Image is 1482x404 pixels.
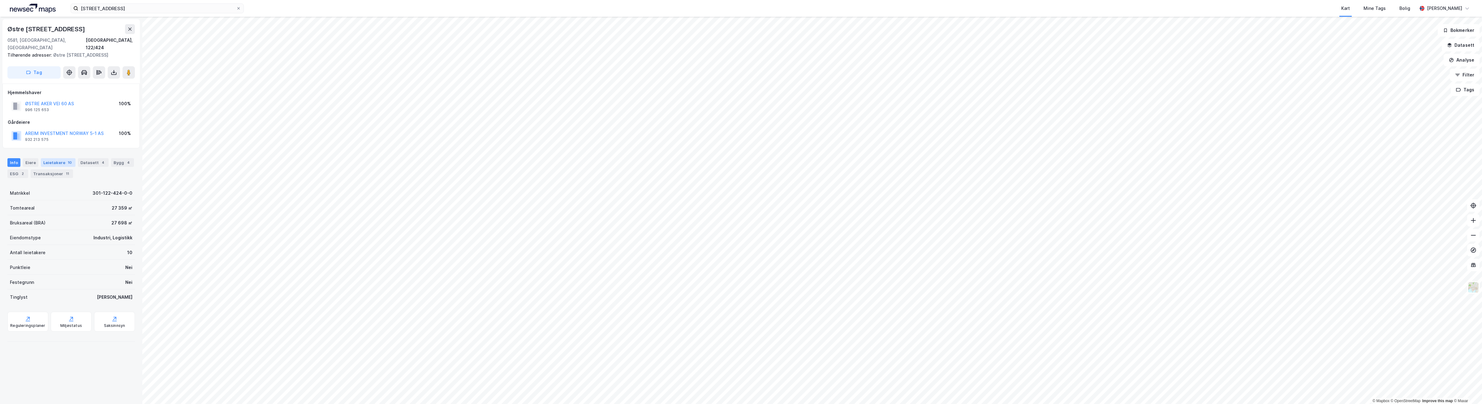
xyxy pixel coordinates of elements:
[10,293,28,301] div: Tinglyst
[119,130,131,137] div: 100%
[1341,5,1350,12] div: Kart
[1451,84,1480,96] button: Tags
[7,52,53,58] span: Tilhørende adresser:
[1444,54,1480,66] button: Analyse
[93,234,132,241] div: Industri, Logistikk
[1450,69,1480,81] button: Filter
[10,323,45,328] div: Reguleringsplaner
[125,264,132,271] div: Nei
[104,323,125,328] div: Saksinnsyn
[112,204,132,212] div: 27 359 ㎡
[7,66,61,79] button: Tag
[10,264,30,271] div: Punktleie
[86,37,135,51] div: [GEOGRAPHIC_DATA], 122/424
[1399,5,1410,12] div: Bolig
[111,219,132,227] div: 27 698 ㎡
[19,171,26,177] div: 2
[41,158,75,167] div: Leietakere
[8,119,135,126] div: Gårdeiere
[67,159,73,166] div: 10
[125,159,131,166] div: 4
[78,4,236,13] input: Søk på adresse, matrikkel, gårdeiere, leietakere eller personer
[1364,5,1386,12] div: Mine Tags
[25,137,49,142] div: 932 213 575
[7,37,86,51] div: 0581, [GEOGRAPHIC_DATA], [GEOGRAPHIC_DATA]
[10,279,34,286] div: Festegrunn
[127,249,132,256] div: 10
[93,189,132,197] div: 301-122-424-0-0
[8,89,135,96] div: Hjemmelshaver
[31,169,73,178] div: Transaksjoner
[1427,5,1462,12] div: [PERSON_NAME]
[125,279,132,286] div: Nei
[1422,399,1453,403] a: Improve this map
[10,4,56,13] img: logo.a4113a55bc3d86da70a041830d287a7e.svg
[111,158,134,167] div: Bygg
[1391,399,1421,403] a: OpenStreetMap
[7,169,28,178] div: ESG
[1451,374,1482,404] iframe: Chat Widget
[10,189,30,197] div: Matrikkel
[119,100,131,107] div: 100%
[100,159,106,166] div: 4
[10,234,41,241] div: Eiendomstype
[7,51,130,59] div: Østre [STREET_ADDRESS]
[10,249,45,256] div: Antall leietakere
[10,219,45,227] div: Bruksareal (BRA)
[97,293,132,301] div: [PERSON_NAME]
[10,204,35,212] div: Tomteareal
[64,171,71,177] div: 11
[78,158,109,167] div: Datasett
[1438,24,1480,37] button: Bokmerker
[1372,399,1389,403] a: Mapbox
[7,24,86,34] div: Østre [STREET_ADDRESS]
[7,158,20,167] div: Info
[1467,281,1479,293] img: Z
[60,323,82,328] div: Miljøstatus
[1442,39,1480,51] button: Datasett
[25,107,49,112] div: 996 125 653
[23,158,38,167] div: Eiere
